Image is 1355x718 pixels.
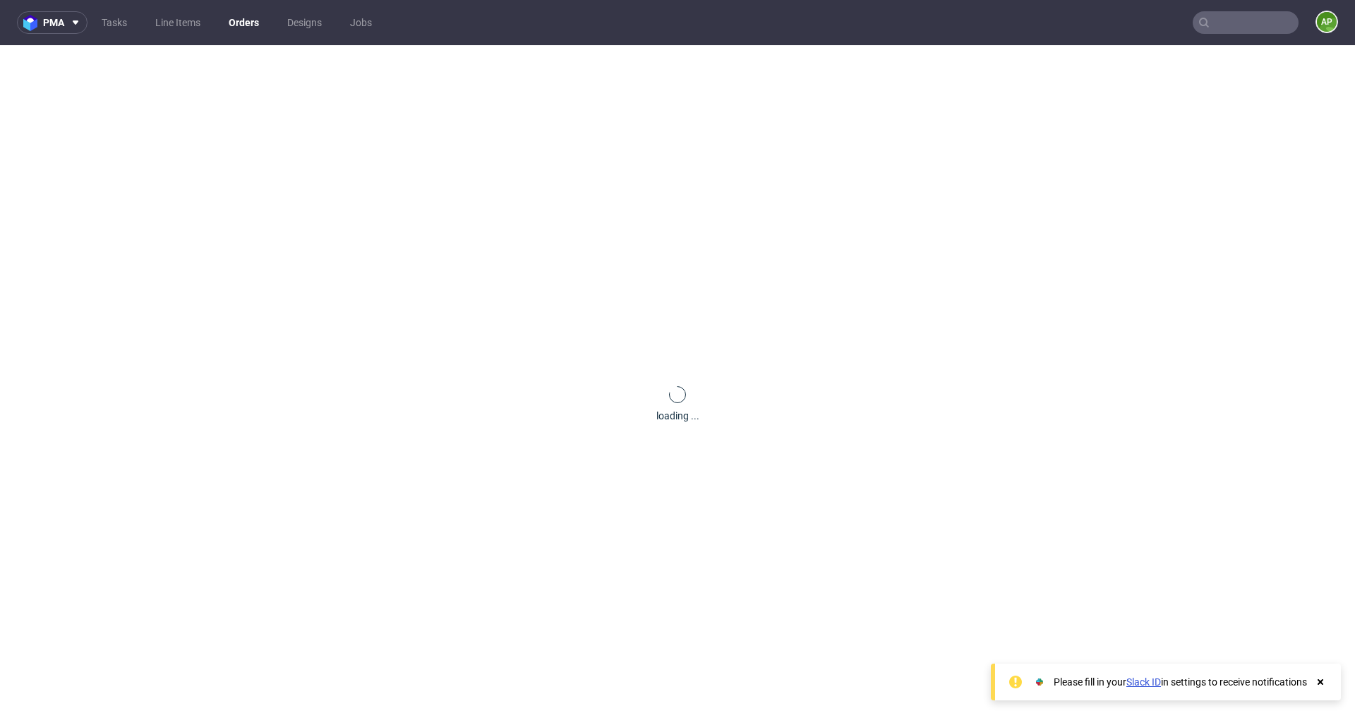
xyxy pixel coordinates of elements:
[279,11,330,34] a: Designs
[1032,675,1047,689] img: Slack
[93,11,135,34] a: Tasks
[1054,675,1307,689] div: Please fill in your in settings to receive notifications
[147,11,209,34] a: Line Items
[342,11,380,34] a: Jobs
[43,18,64,28] span: pma
[1126,676,1161,688] a: Slack ID
[220,11,267,34] a: Orders
[656,409,699,423] div: loading ...
[17,11,88,34] button: pma
[1317,12,1337,32] figcaption: AP
[23,15,43,31] img: logo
